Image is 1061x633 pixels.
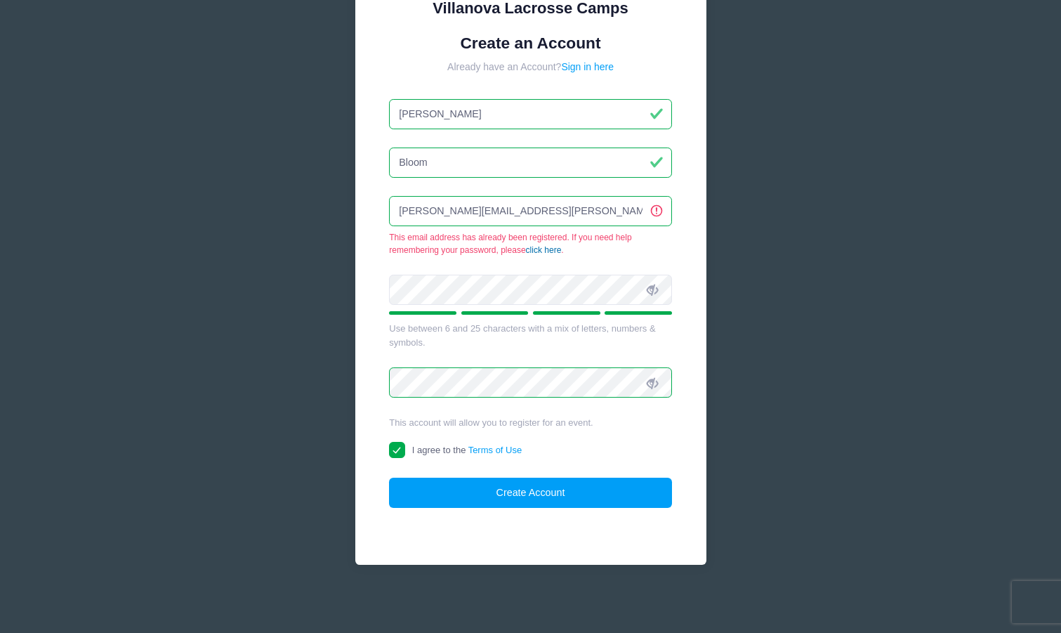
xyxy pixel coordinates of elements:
[526,245,562,255] a: click here
[389,478,672,508] button: Create Account
[468,445,522,455] a: Terms of Use
[389,322,672,349] div: Use between 6 and 25 characters with a mix of letters, numbers & symbols.
[389,34,672,53] h1: Create an Account
[389,442,405,458] input: I agree to theTerms of Use
[561,61,614,72] a: Sign in here
[389,148,672,178] input: Last Name
[389,60,672,74] div: Already have an Account?
[389,416,672,430] div: This account will allow you to register for an event.
[389,196,672,226] input: Email
[389,99,672,129] input: First Name
[412,445,522,455] span: I agree to the
[389,231,672,256] span: This email address has already been registered. If you need help remembering your password, please .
